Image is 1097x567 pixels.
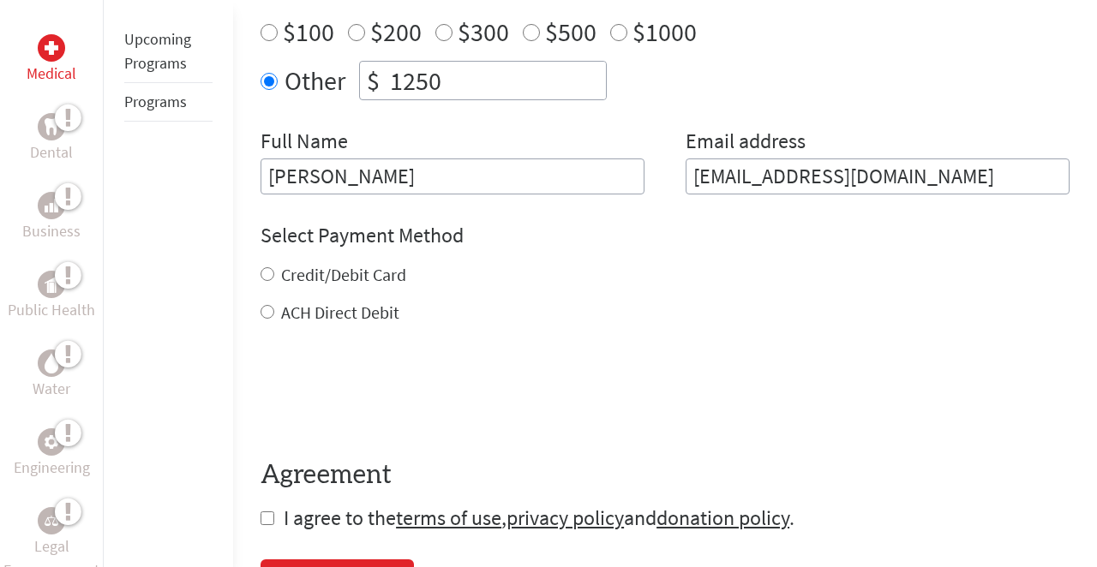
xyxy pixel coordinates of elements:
[45,353,58,373] img: Water
[283,15,334,48] label: $100
[124,21,213,83] li: Upcoming Programs
[261,128,348,158] label: Full Name
[261,460,1070,491] h4: Agreement
[370,15,422,48] label: $200
[27,62,76,86] p: Medical
[281,264,406,285] label: Credit/Debit Card
[387,62,606,99] input: Enter Amount
[261,222,1070,249] h4: Select Payment Method
[22,219,81,243] p: Business
[30,113,73,164] a: DentalDental
[38,271,65,298] div: Public Health
[281,301,399,323] label: ACH Direct Debit
[285,61,345,100] label: Other
[507,504,624,531] a: privacy policy
[38,349,65,377] div: Water
[124,83,213,122] li: Programs
[33,377,70,401] p: Water
[396,504,501,531] a: terms of use
[14,456,90,480] p: Engineering
[360,62,387,99] div: $
[8,271,95,322] a: Public HealthPublic Health
[124,29,191,73] a: Upcoming Programs
[8,298,95,322] p: Public Health
[124,92,187,111] a: Programs
[45,516,58,526] img: Legal Empowerment
[33,349,70,401] a: WaterWater
[45,435,58,449] img: Engineering
[45,118,58,134] img: Dental
[656,504,789,531] a: donation policy
[545,15,596,48] label: $500
[14,428,90,480] a: EngineeringEngineering
[45,276,58,293] img: Public Health
[45,199,58,212] img: Business
[38,192,65,219] div: Business
[30,140,73,164] p: Dental
[686,128,806,158] label: Email address
[261,158,644,194] input: Enter Full Name
[38,507,65,534] div: Legal Empowerment
[38,34,65,62] div: Medical
[686,158,1070,194] input: Your Email
[22,192,81,243] a: BusinessBusiness
[284,504,794,531] span: I agree to the , and .
[38,428,65,456] div: Engineering
[38,113,65,140] div: Dental
[261,359,521,426] iframe: reCAPTCHA
[458,15,509,48] label: $300
[27,34,76,86] a: MedicalMedical
[45,41,58,55] img: Medical
[632,15,697,48] label: $1000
